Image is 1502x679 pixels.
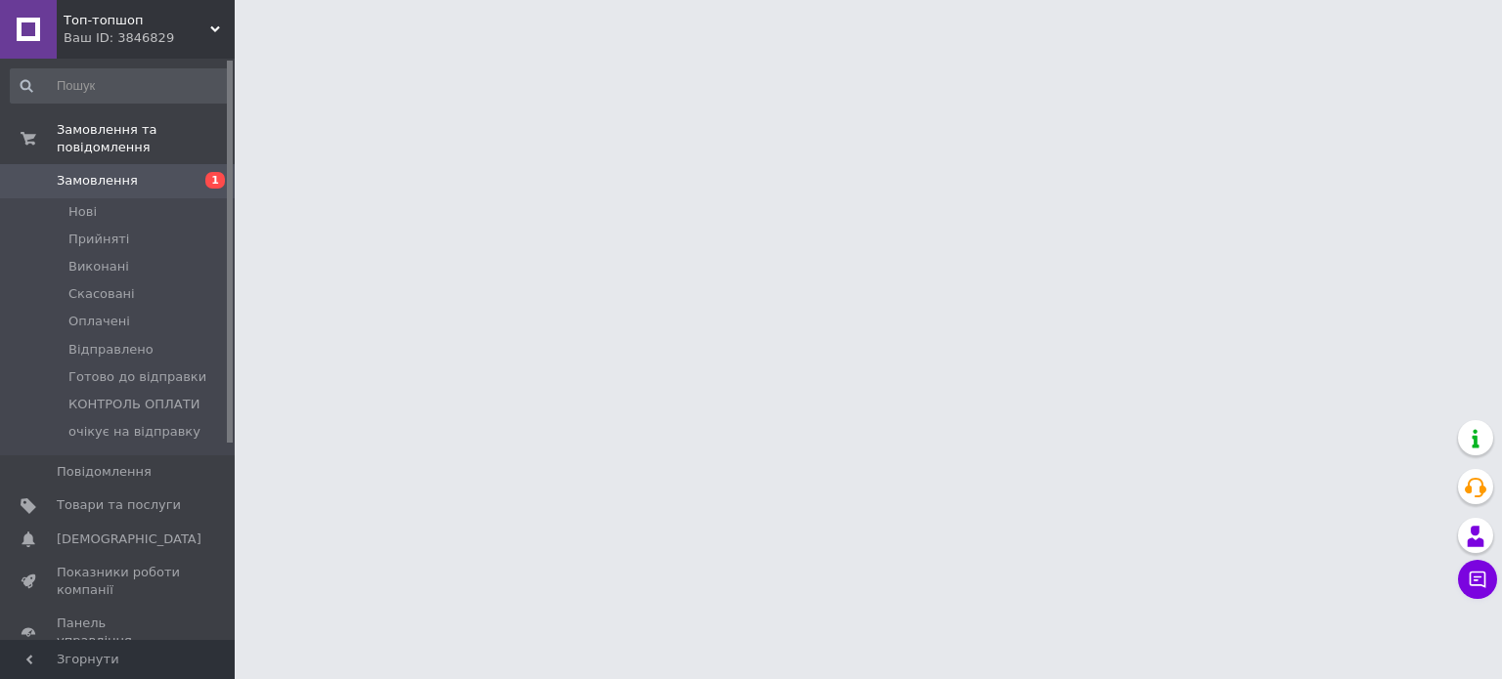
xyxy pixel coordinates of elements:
[68,423,200,441] span: очікує на відправку
[1458,560,1497,599] button: Чат з покупцем
[68,258,129,276] span: Виконані
[57,564,181,599] span: Показники роботи компанії
[68,285,135,303] span: Скасовані
[57,530,201,548] span: [DEMOGRAPHIC_DATA]
[57,463,152,481] span: Повідомлення
[57,172,138,190] span: Замовлення
[57,121,235,156] span: Замовлення та повідомлення
[68,396,199,413] span: КОНТРОЛЬ ОПЛАТИ
[57,496,181,514] span: Товари та послуги
[68,231,129,248] span: Прийняті
[64,12,210,29] span: Топ-топшоп
[205,172,225,189] span: 1
[64,29,235,47] div: Ваш ID: 3846829
[68,313,130,330] span: Оплачені
[10,68,231,104] input: Пошук
[57,615,181,650] span: Панель управління
[68,341,154,359] span: Відправлено
[68,203,97,221] span: Нові
[68,368,206,386] span: Готово до відправки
